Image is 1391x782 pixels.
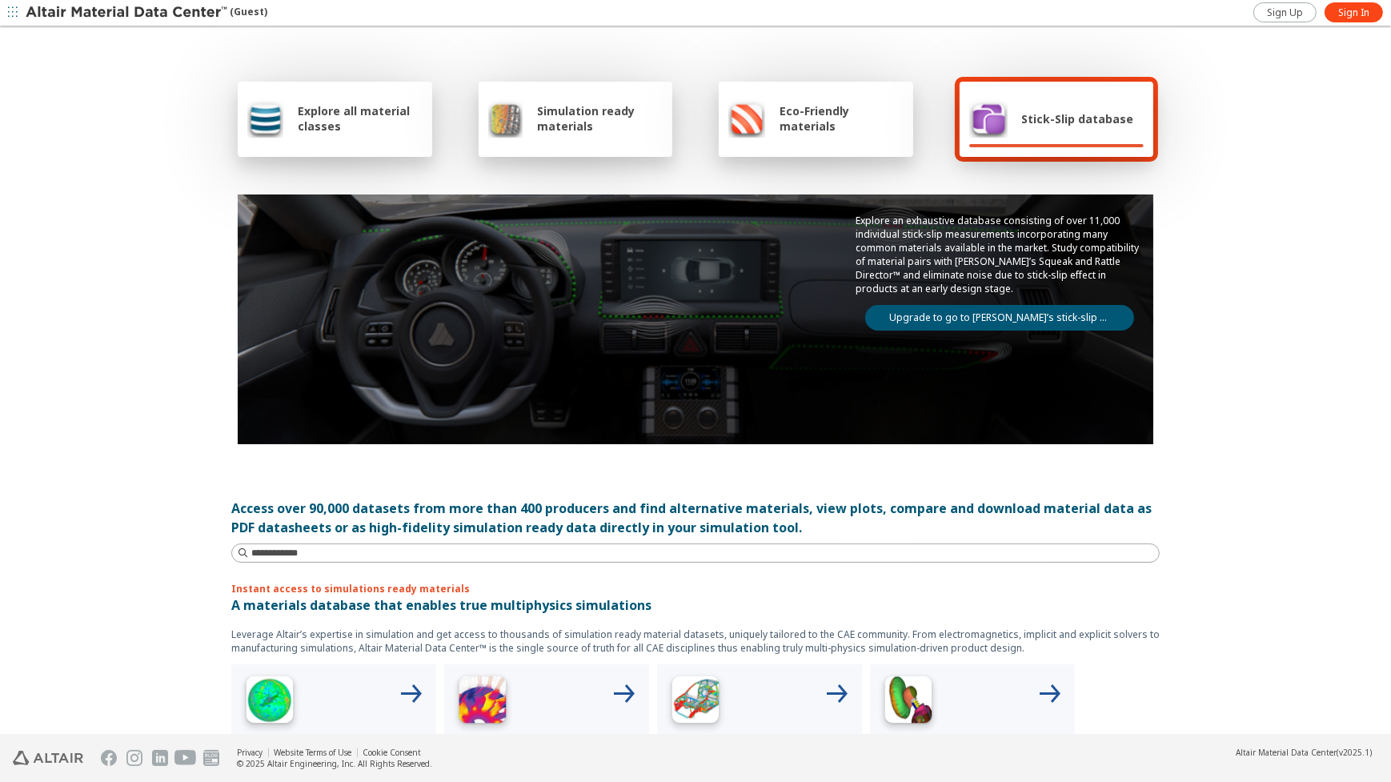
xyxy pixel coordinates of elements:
a: Website Terms of Use [274,747,351,758]
img: High Frequency Icon [238,671,302,735]
img: Simulation ready materials [488,99,523,138]
span: Altair Material Data Center [1236,747,1337,758]
p: A materials database that enables true multiphysics simulations [231,596,1160,615]
span: Sign In [1338,6,1369,19]
div: © 2025 Altair Engineering, Inc. All Rights Reserved. [237,758,432,769]
img: Eco-Friendly materials [728,99,765,138]
div: (v2025.1) [1236,747,1372,758]
img: Altair Material Data Center [26,5,230,21]
div: Access over 90,000 datasets from more than 400 producers and find alternative materials, view plo... [231,499,1160,537]
span: Eco-Friendly materials [780,103,903,134]
span: Explore all material classes [298,103,423,134]
a: Privacy [237,747,263,758]
p: Instant access to simulations ready materials [231,582,1160,596]
span: Simulation ready materials [537,103,663,134]
img: Altair Engineering [13,751,83,765]
p: Leverage Altair’s expertise in simulation and get access to thousands of simulation ready materia... [231,628,1160,655]
div: (Guest) [26,5,267,21]
img: Stick-Slip database [969,99,1008,138]
img: Crash Analyses Icon [876,671,940,735]
img: Explore all material classes [247,99,283,138]
img: Structural Analyses Icon [663,671,728,735]
span: Stick-Slip database [1022,111,1134,126]
p: Explore an exhaustive database consisting of over 11,000 individual stick-slip measurements incor... [856,214,1144,295]
a: Cookie Consent [363,747,421,758]
a: Upgrade to go to [PERSON_NAME]’s stick-slip database [865,305,1134,331]
img: Low Frequency Icon [451,671,515,735]
span: Sign Up [1267,6,1303,19]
